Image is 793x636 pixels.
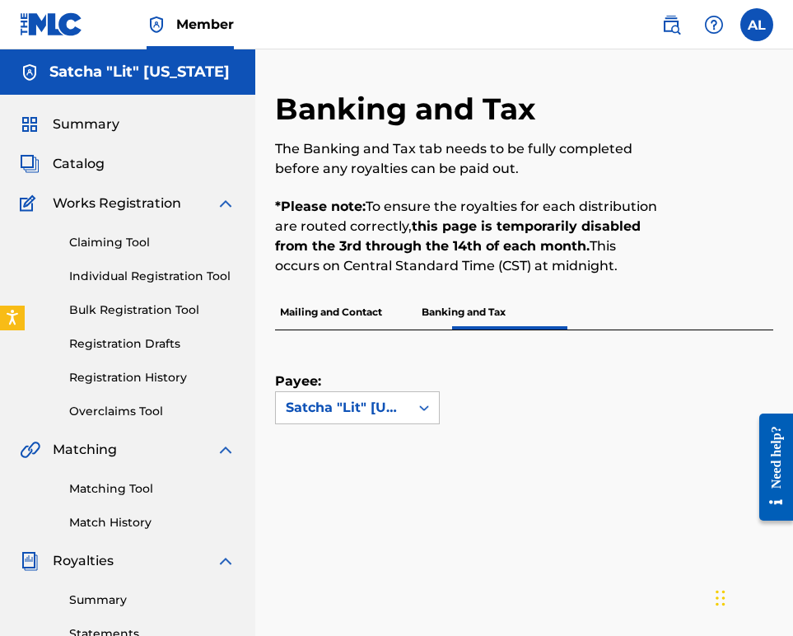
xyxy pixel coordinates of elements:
a: Claiming Tool [69,234,236,251]
span: Works Registration [53,194,181,213]
img: Catalog [20,154,40,174]
a: Registration History [69,369,236,386]
label: Payee: [275,372,357,391]
strong: *Please note: [275,199,366,214]
h5: Satcha "Lit" Colorado [49,63,230,82]
div: Help [697,8,730,41]
img: Summary [20,115,40,134]
span: Member [176,15,234,34]
img: help [704,15,724,35]
div: Satcha "Lit" [US_STATE] [286,398,399,418]
img: Royalties [20,551,40,571]
img: Matching [20,440,40,460]
img: expand [216,440,236,460]
a: Individual Registration Tool [69,268,236,285]
div: User Menu [740,8,773,41]
iframe: Chat Widget [711,557,793,636]
h2: Banking and Tax [275,91,543,128]
a: Public Search [655,8,688,41]
div: Drag [716,573,725,623]
a: Summary [69,592,236,609]
a: Registration Drafts [69,335,236,353]
span: Catalog [53,154,105,174]
img: Top Rightsholder [147,15,166,35]
a: Matching Tool [69,480,236,498]
iframe: Resource Center [747,399,793,535]
span: Summary [53,115,119,134]
a: SummarySummary [20,115,119,134]
img: expand [216,551,236,571]
img: search [661,15,681,35]
a: CatalogCatalog [20,154,105,174]
p: Mailing and Contact [275,295,387,330]
a: Match History [69,514,236,531]
p: The Banking and Tax tab needs to be fully completed before any royalties can be paid out. [275,139,659,179]
a: Overclaims Tool [69,403,236,420]
img: Accounts [20,63,40,82]
span: Matching [53,440,117,460]
img: expand [216,194,236,213]
p: To ensure the royalties for each distribution are routed correctly, This occurs on Central Standa... [275,197,659,276]
img: MLC Logo [20,12,83,36]
strong: this page is temporarily disabled from the 3rd through the 14th of each month. [275,218,641,254]
a: Bulk Registration Tool [69,302,236,319]
p: Banking and Tax [417,295,511,330]
span: Royalties [53,551,114,571]
img: Works Registration [20,194,41,213]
